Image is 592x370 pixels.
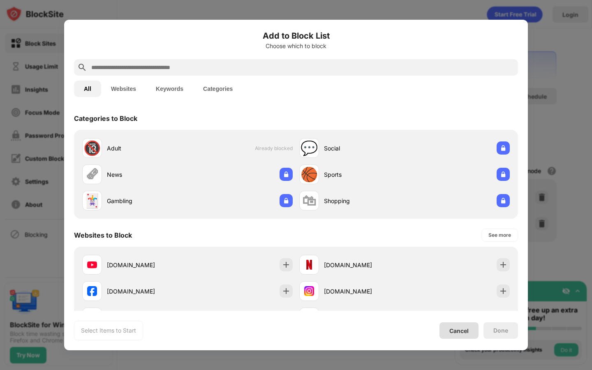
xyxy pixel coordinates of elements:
span: Already blocked [255,145,293,151]
img: favicons [87,286,97,296]
div: Cancel [449,327,469,334]
img: favicons [87,260,97,270]
div: Adult [107,144,187,153]
div: Social [324,144,405,153]
div: Shopping [324,197,405,205]
div: See more [488,231,511,239]
button: All [74,81,101,97]
button: Websites [101,81,146,97]
div: Websites to Block [74,231,132,239]
div: Done [493,327,508,334]
div: 🛍 [302,192,316,209]
div: Sports [324,170,405,179]
div: [DOMAIN_NAME] [107,287,187,296]
img: favicons [304,260,314,270]
div: Categories to Block [74,114,137,123]
div: [DOMAIN_NAME] [107,261,187,269]
div: 🃏 [83,192,101,209]
img: search.svg [77,62,87,72]
img: favicons [304,286,314,296]
button: Keywords [146,81,193,97]
div: [DOMAIN_NAME] [324,287,405,296]
div: Select Items to Start [81,326,136,335]
div: Gambling [107,197,187,205]
h6: Add to Block List [74,30,518,42]
div: News [107,170,187,179]
div: 🗞 [85,166,99,183]
div: 💬 [301,140,318,157]
div: 🏀 [301,166,318,183]
div: [DOMAIN_NAME] [324,261,405,269]
button: Categories [193,81,243,97]
div: 🔞 [83,140,101,157]
div: Choose which to block [74,43,518,49]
